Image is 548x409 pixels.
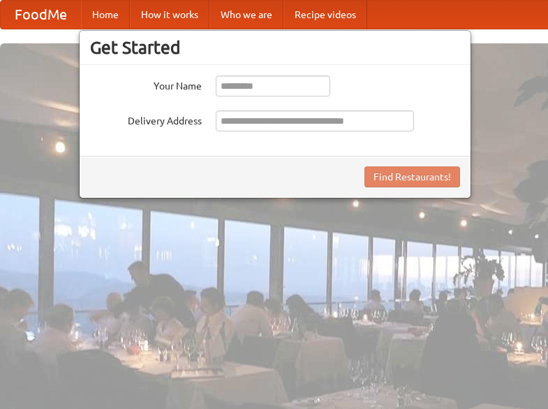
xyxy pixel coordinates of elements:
[283,1,367,29] a: Recipe videos
[90,76,202,93] label: Your Name
[130,1,209,29] a: How it works
[209,1,283,29] a: Who we are
[90,37,460,58] h3: Get Started
[81,1,130,29] a: Home
[364,166,460,187] button: Find Restaurants!
[90,110,202,128] label: Delivery Address
[1,1,81,29] a: FoodMe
